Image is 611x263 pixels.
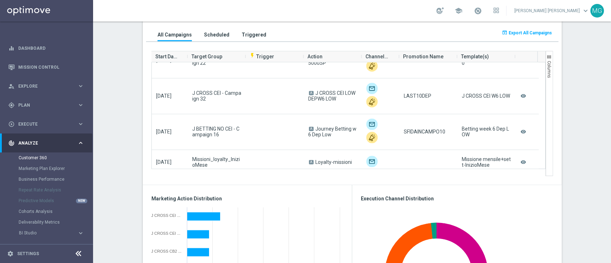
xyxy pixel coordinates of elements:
div: Mission Control [8,58,84,77]
i: keyboard_arrow_right [77,121,84,127]
span: A [309,160,314,164]
button: All Campaigns [156,28,194,41]
img: Other [366,96,378,107]
i: remove_red_eye [520,157,527,167]
span: [DATE] [156,93,171,99]
i: settings [7,250,14,257]
a: Customer 360 [19,155,74,161]
span: Trigger [249,54,274,59]
div: Explore [8,83,77,89]
a: Business Performance [19,176,74,182]
span: Columns [547,61,552,78]
span: Start Date [155,49,177,64]
i: open_in_browser [502,30,508,35]
i: track_changes [8,140,15,146]
img: Other [366,60,378,72]
img: Optimail [366,118,378,130]
span: SFIDAINCAMPO10 [404,129,445,135]
div: Repeat Rate Analysis [19,185,92,195]
span: Plan [18,103,77,107]
a: [PERSON_NAME] [PERSON_NAME]keyboard_arrow_down [514,5,590,16]
img: Other [366,132,378,143]
a: Settings [17,252,39,256]
div: Mission Control [8,64,84,70]
div: J CROSS CEI LOW DEPW6 LOW [151,213,182,218]
button: Triggered [240,28,268,41]
div: Plan [8,102,77,108]
button: person_search Explore keyboard_arrow_right [8,83,84,89]
span: Action [307,49,323,64]
button: track_changes Analyze keyboard_arrow_right [8,140,84,146]
i: keyboard_arrow_right [77,140,84,146]
button: open_in_browser Export All Campaigns [501,28,553,38]
span: Explore [18,84,77,88]
div: BI Studio [19,228,92,238]
div: Deliverability Metrics [19,217,92,228]
a: Cohorts Analysis [19,209,74,214]
h3: Triggered [242,31,266,38]
button: Scheduled [202,28,231,41]
div: BI Studio [19,231,77,235]
i: gps_fixed [8,102,15,108]
div: Cohorts Analysis [19,206,92,217]
div: MG [590,4,604,18]
span: Analyze [18,141,77,145]
div: J CROSS CB2 CEI LOW [151,249,182,253]
button: BI Studio keyboard_arrow_right [19,230,84,236]
img: Optimail [366,83,378,94]
a: Dashboard [18,39,84,58]
button: equalizer Dashboard [8,45,84,51]
span: Target Group [191,49,222,64]
i: remove_red_eye [520,127,527,137]
div: Missione mensile+sett-InizioMese [462,156,511,168]
img: Optimail [366,156,378,167]
div: Execute [8,121,77,127]
span: school [455,7,462,15]
span: J BETTING NO CEI - Campaign 16 [192,126,242,137]
i: flash_on [249,53,255,58]
span: Missioni_loyalty_InizioMese [192,156,242,168]
div: Dashboard [8,39,84,58]
button: play_circle_outline Execute keyboard_arrow_right [8,121,84,127]
a: Mission Control [18,58,84,77]
div: Customer 360 [19,152,92,163]
i: person_search [8,83,15,89]
a: Marketing Plan Explorer [19,166,74,171]
a: Deliverability Metrics [19,219,74,225]
i: play_circle_outline [8,121,15,127]
span: Export All Campaigns [509,30,552,35]
h3: All Campaigns [157,31,192,38]
div: J CROSS CEI W6 LOW [462,93,510,99]
span: Promotion Name [403,49,443,64]
div: J CROSS CEI NO BALANCE DEP3 [151,231,182,235]
h3: Scheduled [204,31,229,38]
span: Template(s) [461,49,489,64]
span: keyboard_arrow_down [582,7,590,15]
span: A [309,127,314,131]
div: Marketing Plan Explorer [19,163,92,174]
div: Predictive Models [19,195,92,206]
span: Channel(s) [365,49,389,64]
i: keyboard_arrow_right [77,230,84,237]
span: BI Studio [19,231,70,235]
div: Betting week 6 Dep LOW [462,126,511,137]
span: [DATE] [156,159,171,165]
h3: Execution Channel Distribution [361,195,553,202]
i: equalizer [8,45,15,52]
span: LAST10DEP [404,93,431,99]
i: remove_red_eye [520,91,527,101]
button: gps_fixed Plan keyboard_arrow_right [8,102,84,108]
span: Execute [18,122,77,126]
